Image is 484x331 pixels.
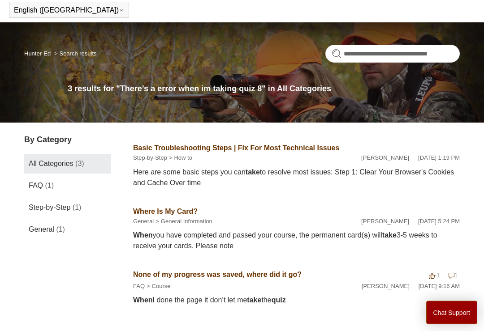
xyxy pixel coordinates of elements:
span: (1) [56,226,65,233]
a: None of my progress was saved, where did it go? [133,271,302,279]
button: English ([GEOGRAPHIC_DATA]) [14,7,124,15]
span: 1 [449,272,458,279]
a: Hunter-Ed [24,51,51,57]
a: Basic Troubleshooting Steps | Fix For Most Technical Issues [133,144,339,152]
a: All Categories (3) [24,154,111,174]
em: take [382,232,397,239]
a: General (1) [24,220,111,240]
time: 07/28/2022, 09:16 [419,283,460,290]
h1: 3 results for "There’s a error when im taking quiz 8" in All Categories [68,83,460,95]
em: quiz [272,297,286,304]
button: Chat Support [426,301,478,324]
em: s [364,232,368,239]
span: -1 [429,272,440,279]
li: Step-by-Step [133,154,167,163]
div: Here are some basic steps you can to resolve most issues: Step 1: Clear Your Browser's Cookies an... [133,167,460,189]
span: All Categories [29,160,73,168]
a: Course [152,283,171,290]
a: Where Is My Card? [133,208,198,216]
em: When [133,297,153,304]
li: How to [167,154,192,163]
a: How to [174,155,192,161]
a: Step-by-Step [133,155,167,161]
em: take [247,297,261,304]
span: FAQ [29,182,43,190]
li: General Information [154,217,212,226]
li: Hunter-Ed [24,51,52,57]
em: take [246,169,260,176]
div: I done the page it don’t let me the [133,295,460,306]
h3: By Category [24,134,111,146]
em: When [133,232,153,239]
time: 05/15/2024, 13:19 [418,155,460,161]
time: 02/12/2024, 17:24 [418,218,460,225]
li: [PERSON_NAME] [362,282,410,291]
span: (1) [73,204,82,212]
li: FAQ [133,282,145,291]
li: Course [145,282,171,291]
li: [PERSON_NAME] [361,217,409,226]
input: Search [325,45,460,63]
li: General [133,217,154,226]
span: (3) [75,160,84,168]
div: you have completed and passed your course, the permanent card( ) will 3-5 weeks to receive your c... [133,230,460,252]
li: [PERSON_NAME] [361,154,409,163]
li: Search results [52,51,97,57]
span: General [29,226,54,233]
a: General Information [161,218,212,225]
a: FAQ [133,283,145,290]
a: FAQ (1) [24,176,111,196]
span: (1) [45,182,54,190]
a: Step-by-Step (1) [24,198,111,218]
span: Step-by-Step [29,204,70,212]
a: General [133,218,154,225]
